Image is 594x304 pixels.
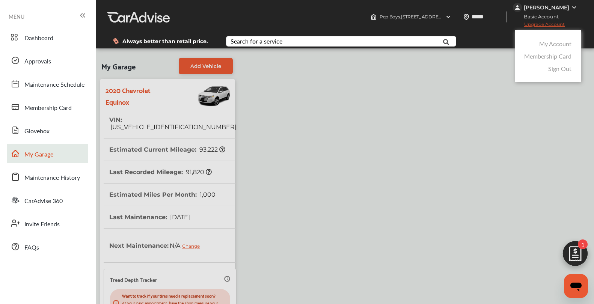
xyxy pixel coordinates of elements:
[7,144,88,163] a: My Garage
[7,74,88,93] a: Maintenance Schedule
[231,38,282,44] div: Search for a service
[7,120,88,140] a: Glovebox
[24,243,39,253] span: FAQs
[24,126,50,136] span: Glovebox
[24,80,84,90] span: Maintenance Schedule
[24,220,60,229] span: Invite Friends
[24,103,72,113] span: Membership Card
[7,190,88,210] a: CarAdvise 360
[7,97,88,117] a: Membership Card
[557,238,593,274] img: edit-cartIcon.11d11f9a.svg
[7,27,88,47] a: Dashboard
[564,274,588,298] iframe: Button to launch messaging window
[548,64,571,73] a: Sign Out
[122,39,208,44] span: Always better than retail price.
[24,196,63,206] span: CarAdvise 360
[524,52,571,60] a: Membership Card
[24,33,53,43] span: Dashboard
[24,57,51,66] span: Approvals
[7,214,88,233] a: Invite Friends
[7,51,88,70] a: Approvals
[7,167,88,187] a: Maintenance History
[7,237,88,256] a: FAQs
[113,38,119,44] img: dollor_label_vector.a70140d1.svg
[578,239,588,249] span: 1
[24,150,53,160] span: My Garage
[539,39,571,48] a: My Account
[24,173,80,183] span: Maintenance History
[9,14,24,20] span: MENU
